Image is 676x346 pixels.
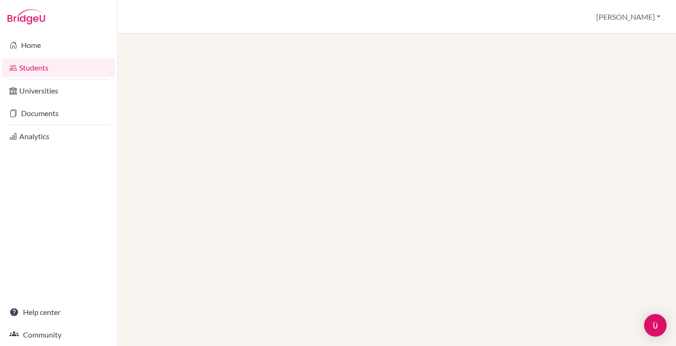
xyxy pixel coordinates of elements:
[644,314,667,337] div: Open Intercom Messenger
[2,127,115,146] a: Analytics
[2,303,115,322] a: Help center
[2,325,115,344] a: Community
[8,9,45,24] img: Bridge-U
[2,81,115,100] a: Universities
[2,58,115,77] a: Students
[2,104,115,123] a: Documents
[2,36,115,55] a: Home
[592,8,665,26] button: [PERSON_NAME]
